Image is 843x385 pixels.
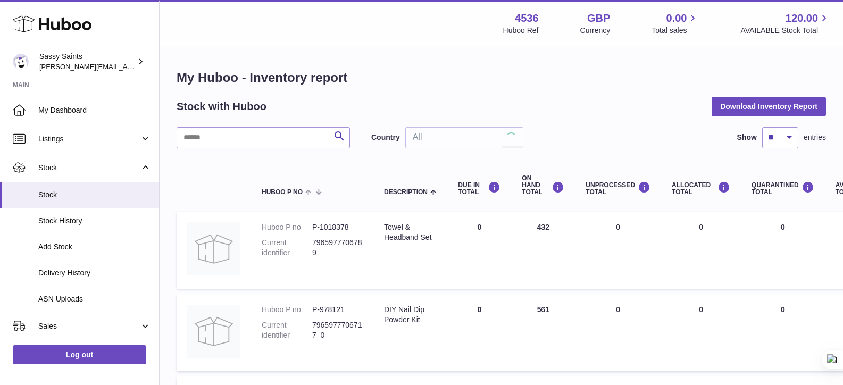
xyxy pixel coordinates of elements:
td: 0 [447,294,511,371]
td: 561 [511,294,575,371]
img: ramey@sassysaints.com [13,54,29,70]
span: Listings [38,134,140,144]
button: Download Inventory Report [712,97,826,116]
span: 0.00 [666,11,687,26]
span: entries [804,132,826,143]
dd: 7965977706717_0 [312,320,363,340]
div: Sassy Saints [39,52,135,72]
td: 0 [575,212,661,289]
span: 0 [781,305,785,314]
span: Description [384,189,428,196]
dd: P-978121 [312,305,363,315]
span: Stock [38,163,140,173]
img: product image [187,222,240,275]
span: Delivery History [38,268,151,278]
div: ALLOCATED Total [672,181,730,196]
td: 0 [661,212,741,289]
div: QUARANTINED Total [752,181,814,196]
span: 0 [781,223,785,231]
div: Huboo Ref [503,26,539,36]
img: product image [187,305,240,358]
td: 0 [575,294,661,371]
div: Currency [580,26,611,36]
a: 0.00 Total sales [652,11,699,36]
div: DUE IN TOTAL [458,181,500,196]
span: AVAILABLE Stock Total [740,26,830,36]
label: Show [737,132,757,143]
dt: Huboo P no [262,305,312,315]
dt: Current identifier [262,238,312,258]
h1: My Huboo - Inventory report [177,69,826,86]
dt: Current identifier [262,320,312,340]
span: Huboo P no [262,189,303,196]
span: ASN Uploads [38,294,151,304]
strong: GBP [587,11,610,26]
span: Add Stock [38,242,151,252]
span: Total sales [652,26,699,36]
td: 0 [661,294,741,371]
td: 432 [511,212,575,289]
span: Stock [38,190,151,200]
td: 0 [447,212,511,289]
span: Sales [38,321,140,331]
label: Country [371,132,400,143]
div: ON HAND Total [522,175,564,196]
dt: Huboo P no [262,222,312,232]
div: UNPROCESSED Total [586,181,650,196]
div: Towel & Headband Set [384,222,437,242]
span: My Dashboard [38,105,151,115]
a: Log out [13,345,146,364]
dd: 7965977706789 [312,238,363,258]
span: 120.00 [786,11,818,26]
span: Stock History [38,216,151,226]
h2: Stock with Huboo [177,99,266,114]
strong: 4536 [515,11,539,26]
span: [PERSON_NAME][EMAIL_ADDRESS][DOMAIN_NAME] [39,62,213,71]
a: 120.00 AVAILABLE Stock Total [740,11,830,36]
div: DIY Nail Dip Powder Kit [384,305,437,325]
dd: P-1018378 [312,222,363,232]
